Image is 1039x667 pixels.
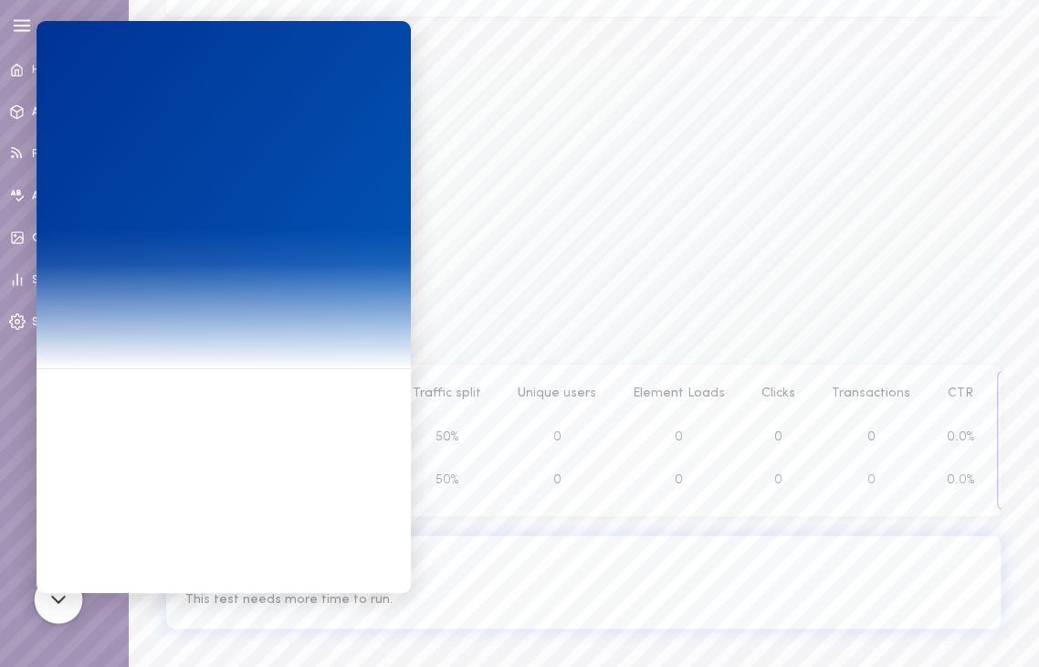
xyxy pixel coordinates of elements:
[436,430,458,444] span: 50%
[518,386,596,400] span: Unique users
[867,473,876,487] span: 0
[413,386,481,400] span: Traffic split
[185,591,981,609] span: This test needs more time to run.
[675,473,683,487] span: 0
[774,473,782,487] span: 0
[166,36,1001,50] span: CVR
[633,386,725,400] span: Element Loads
[832,386,910,400] span: Transactions
[675,430,683,444] span: 0
[947,473,974,487] span: 0.0%
[436,473,458,487] span: 50%
[761,386,795,400] span: Clicks
[774,430,782,444] span: 0
[553,473,561,487] span: 0
[948,386,973,400] span: CTR
[947,430,974,444] span: 0.0%
[867,430,876,444] span: 0
[553,430,561,444] span: 0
